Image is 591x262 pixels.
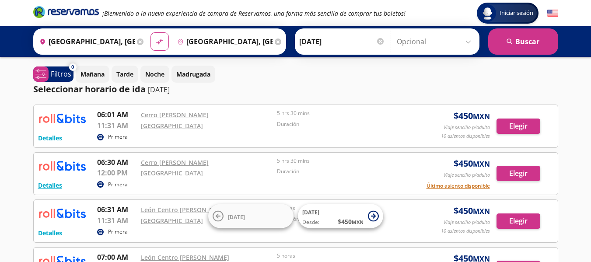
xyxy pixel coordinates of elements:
[444,219,490,226] p: Viaje sencillo p/adulto
[108,228,128,236] p: Primera
[497,213,540,229] button: Elegir
[33,83,146,96] p: Seleccionar horario de ida
[473,112,490,121] small: MXN
[71,63,74,71] span: 0
[454,109,490,122] span: $ 450
[116,70,133,79] p: Tarde
[174,31,273,52] input: Buscar Destino
[277,252,409,260] p: 5 horas
[454,204,490,217] span: $ 450
[228,213,245,220] span: [DATE]
[302,218,319,226] span: Desde:
[427,182,490,190] button: Último asiento disponible
[97,109,136,120] p: 06:01 AM
[444,171,490,179] p: Viaje sencillo p/adulto
[112,66,138,83] button: Tarde
[352,219,364,225] small: MXN
[141,253,229,262] a: León Centro [PERSON_NAME]
[208,204,294,228] button: [DATE]
[145,70,164,79] p: Noche
[338,217,364,226] span: $ 450
[33,5,99,21] a: Brand Logo
[141,169,203,177] a: [GEOGRAPHIC_DATA]
[141,158,209,167] a: Cerro [PERSON_NAME]
[277,109,409,117] p: 5 hrs 30 mins
[497,119,540,134] button: Elegir
[33,5,99,18] i: Brand Logo
[97,215,136,226] p: 11:31 AM
[108,133,128,141] p: Primera
[277,120,409,128] p: Duración
[38,228,62,238] button: Detalles
[547,8,558,19] button: English
[38,109,86,127] img: RESERVAMOS
[397,31,475,52] input: Opcional
[102,9,406,17] em: ¡Bienvenido a la nueva experiencia de compra de Reservamos, una forma más sencilla de comprar tus...
[298,204,383,228] button: [DATE]Desde:$450MXN
[141,206,229,214] a: León Centro [PERSON_NAME]
[299,31,385,52] input: Elegir Fecha
[473,159,490,169] small: MXN
[473,206,490,216] small: MXN
[80,70,105,79] p: Mañana
[141,217,203,225] a: [GEOGRAPHIC_DATA]
[51,69,71,79] p: Filtros
[444,124,490,131] p: Viaje sencillo p/adulto
[277,168,409,175] p: Duración
[38,204,86,222] img: RESERVAMOS
[454,157,490,170] span: $ 450
[148,84,170,95] p: [DATE]
[441,133,490,140] p: 10 asientos disponibles
[36,31,135,52] input: Buscar Origen
[141,111,209,119] a: Cerro [PERSON_NAME]
[38,157,86,175] img: RESERVAMOS
[38,133,62,143] button: Detalles
[76,66,109,83] button: Mañana
[33,66,73,82] button: 0Filtros
[171,66,215,83] button: Madrugada
[176,70,210,79] p: Madrugada
[97,168,136,178] p: 12:00 PM
[141,122,203,130] a: [GEOGRAPHIC_DATA]
[97,120,136,131] p: 11:31 AM
[38,181,62,190] button: Detalles
[496,9,537,17] span: Iniciar sesión
[277,157,409,165] p: 5 hrs 30 mins
[441,227,490,235] p: 10 asientos disponibles
[97,157,136,168] p: 06:30 AM
[488,28,558,55] button: Buscar
[97,204,136,215] p: 06:31 AM
[302,209,319,216] span: [DATE]
[140,66,169,83] button: Noche
[108,181,128,189] p: Primera
[497,166,540,181] button: Elegir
